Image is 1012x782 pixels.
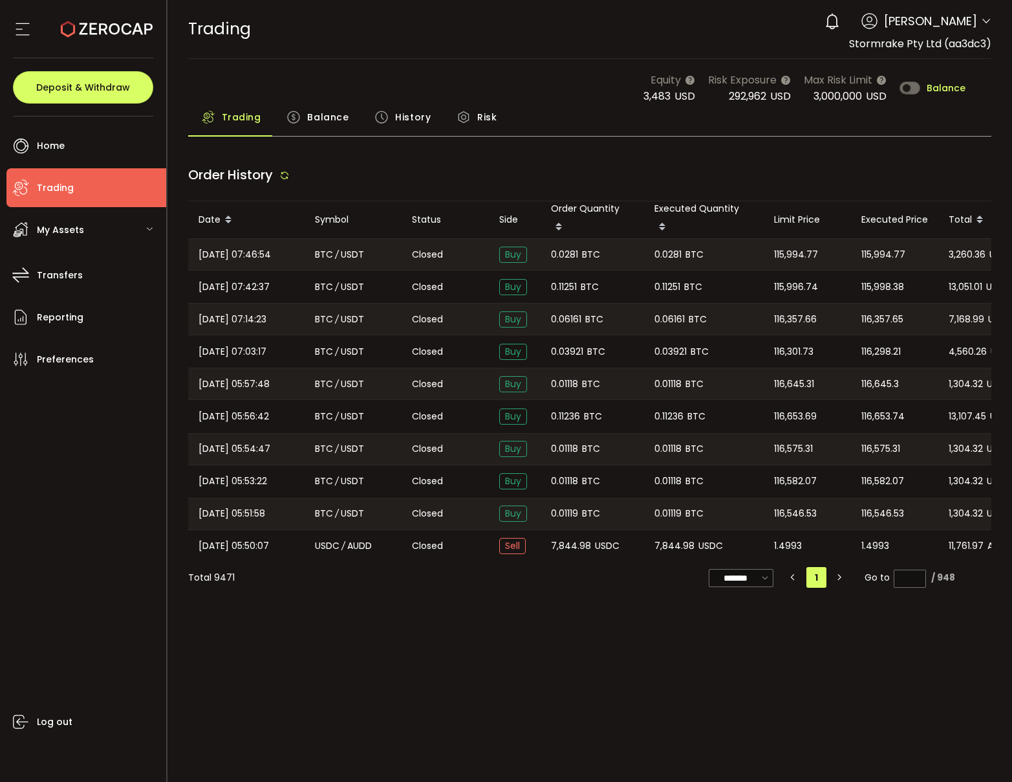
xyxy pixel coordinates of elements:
[395,104,431,130] span: History
[499,311,527,328] span: Buy
[412,539,443,553] span: Closed
[402,212,489,227] div: Status
[315,247,333,262] span: BTC
[341,247,364,262] span: USDT
[949,409,986,424] span: 13,107.45
[774,506,817,521] span: 116,546.53
[931,571,955,585] div: / 948
[949,539,984,553] span: 11,761.97
[315,344,333,359] span: BTC
[866,89,887,104] span: USD
[499,441,527,457] span: Buy
[987,506,1010,521] span: USDT
[774,539,802,553] span: 1.4993
[654,441,682,456] span: 0.01118
[335,506,339,521] em: /
[199,409,269,424] span: [DATE] 05:56:42
[861,506,904,521] span: 116,546.53
[861,312,903,327] span: 116,357.65
[199,247,271,262] span: [DATE] 07:46:54
[341,377,364,392] span: USDT
[412,313,443,326] span: Closed
[188,571,235,585] div: Total 9471
[199,280,270,295] span: [DATE] 07:42:37
[949,474,983,489] span: 1,304.32
[315,312,333,327] span: BTC
[37,179,74,197] span: Trading
[774,247,818,262] span: 115,994.77
[37,713,72,732] span: Log out
[865,568,926,586] span: Go to
[949,247,985,262] span: 3,260.36
[541,201,644,238] div: Order Quantity
[861,344,901,359] span: 116,298.21
[499,408,527,425] span: Buy
[551,344,583,359] span: 0.03921
[861,377,899,392] span: 116,645.3
[199,441,270,456] span: [DATE] 05:54:47
[335,312,339,327] em: /
[987,539,1012,553] span: AUDD
[341,474,364,489] span: USDT
[654,312,685,327] span: 0.06161
[499,247,527,263] span: Buy
[412,442,443,456] span: Closed
[804,72,872,88] span: Max Risk Limit
[315,506,333,521] span: BTC
[654,539,694,553] span: 7,844.98
[36,83,130,92] span: Deposit & Withdraw
[685,247,704,262] span: BTC
[341,506,364,521] span: USDT
[199,474,267,489] span: [DATE] 05:53:22
[643,89,671,104] span: 3,483
[861,247,905,262] span: 115,994.77
[341,441,364,456] span: USDT
[861,280,904,295] span: 115,998.38
[774,441,813,456] span: 116,575.31
[335,377,339,392] em: /
[335,247,339,262] em: /
[582,441,600,456] span: BTC
[774,474,817,489] span: 116,582.07
[644,201,764,238] div: Executed Quantity
[199,539,269,553] span: [DATE] 05:50:07
[691,344,709,359] span: BTC
[199,506,265,521] span: [DATE] 05:51:58
[341,312,364,327] span: USDT
[861,474,904,489] span: 116,582.07
[341,344,364,359] span: USDT
[37,137,65,155] span: Home
[987,377,1010,392] span: USDT
[188,166,273,184] span: Order History
[551,312,581,327] span: 0.06161
[986,280,1009,295] span: USDT
[199,344,266,359] span: [DATE] 07:03:17
[729,89,766,104] span: 292,962
[222,104,261,130] span: Trading
[654,377,682,392] span: 0.01118
[988,312,1011,327] span: USDT
[651,72,681,88] span: Equity
[335,441,339,456] em: /
[861,409,905,424] span: 116,653.74
[654,506,682,521] span: 0.01119
[949,441,983,456] span: 1,304.32
[708,72,777,88] span: Risk Exposure
[315,441,333,456] span: BTC
[685,377,704,392] span: BTC
[499,506,527,522] span: Buy
[412,248,443,262] span: Closed
[341,409,364,424] span: USDT
[987,474,1010,489] span: USDT
[551,409,580,424] span: 0.11236
[199,377,270,392] span: [DATE] 05:57:48
[551,280,577,295] span: 0.11251
[949,377,983,392] span: 1,304.32
[315,539,339,553] span: USDC
[884,12,977,30] span: [PERSON_NAME]
[199,312,266,327] span: [DATE] 07:14:23
[861,441,900,456] span: 116,575.31
[582,506,600,521] span: BTC
[477,104,497,130] span: Risk
[305,212,402,227] div: Symbol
